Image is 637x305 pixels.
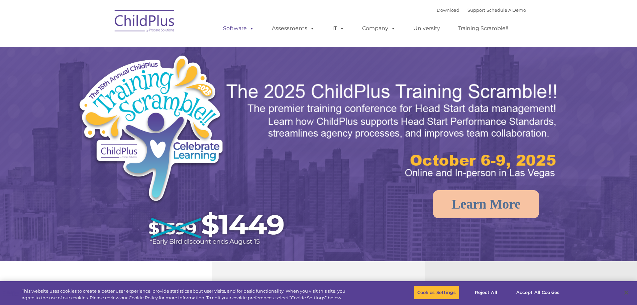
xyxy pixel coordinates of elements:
a: Company [355,22,402,35]
a: Training Scramble!! [451,22,515,35]
a: Schedule A Demo [487,7,526,13]
button: Close [619,285,634,300]
a: Support [467,7,485,13]
font: | [437,7,526,13]
a: University [407,22,447,35]
a: Assessments [265,22,321,35]
a: Software [216,22,261,35]
button: Reject All [465,286,507,300]
div: This website uses cookies to create a better user experience, provide statistics about user visit... [22,288,350,301]
a: IT [326,22,351,35]
img: ChildPlus by Procare Solutions [111,5,178,39]
a: Learn More [433,190,539,218]
span: Last name [93,44,113,49]
button: Cookies Settings [414,286,459,300]
button: Accept All Cookies [513,286,563,300]
span: Phone number [93,72,121,77]
a: Download [437,7,459,13]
